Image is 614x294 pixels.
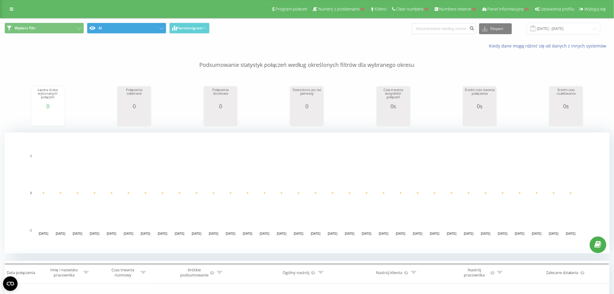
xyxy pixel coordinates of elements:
text: [DATE] [379,232,389,236]
text: [DATE] [311,232,320,236]
text: [DATE] [515,232,525,236]
svg: A chart. [205,109,236,127]
svg: A chart. [292,109,322,127]
div: Data połączenia [7,270,35,275]
div: 0s [551,103,581,109]
text: [DATE] [345,232,355,236]
text: [DATE] [430,232,440,236]
text: [DATE] [464,232,474,236]
span: Panel Informacyjny [487,7,524,11]
text: [DATE] [73,232,82,236]
div: Ogólny nastrój [283,270,309,275]
text: [DATE] [447,232,457,236]
div: 0 [119,103,149,109]
text: [DATE] [481,232,491,236]
span: Klienci [375,7,387,11]
text: [DATE] [260,232,270,236]
text: [DATE] [532,232,542,236]
text: [DATE] [90,232,99,236]
div: Imię i nazwisko pracownika [46,267,82,278]
text: [DATE] [107,232,116,236]
button: Open CMP widget [3,276,18,291]
div: Połączenia docelowe [205,88,236,103]
span: Wyloguj się [584,7,606,11]
span: Program poleceń [275,7,307,11]
div: Czas trwania rozmowy [107,267,139,278]
div: Nastrój pracownika [460,267,489,278]
text: [DATE] [192,232,201,236]
text: [DATE] [175,232,184,236]
div: Zalecane działania [546,270,579,275]
text: [DATE] [209,232,218,236]
span: Numery z problemami [318,7,360,11]
p: Podsumowanie statystyk połączeń według określonych filtrów dla wybranego okresu [5,49,609,69]
text: [DATE] [549,232,559,236]
text: 1 [30,154,32,158]
text: [DATE] [566,232,576,236]
svg: A chart. [33,109,63,127]
div: 0 [33,103,63,109]
span: Numbers reserve [439,7,471,11]
div: Łączna liczba wykonanych połączeń [33,88,63,103]
div: Średni czas oczekiwania [551,88,581,103]
button: Wybierz Filtr [5,23,84,34]
div: 0s [465,103,495,109]
input: Wyszukiwanie według numeru [412,23,476,34]
span: Wybierz Filtr [15,26,36,31]
text: -1 [29,229,32,232]
button: Eksport [479,23,512,34]
text: [DATE] [56,232,65,236]
div: Nastrój klienta [376,270,403,275]
text: 0 [30,191,32,195]
div: 0s [378,103,409,109]
text: [DATE] [362,232,372,236]
button: AI [87,23,166,34]
text: [DATE] [39,232,48,236]
svg: A chart. [378,109,409,127]
span: Clear numbers [396,7,423,11]
svg: A chart. [119,109,149,127]
text: [DATE] [243,232,253,236]
div: 0 [292,103,322,109]
text: [DATE] [141,232,151,236]
text: [DATE] [158,232,168,236]
button: Harmonogram [169,23,210,34]
div: Krótkie podsumowanie [180,267,209,278]
div: Średni czas trwania połączenia [465,88,495,103]
svg: A chart. [5,132,610,253]
text: [DATE] [124,232,134,236]
a: Kiedy dane mogą różnić się od danych z innych systemów [489,43,609,49]
svg: A chart. [551,109,581,127]
div: Czas trwania wszystkich połączeń [378,88,409,103]
text: [DATE] [277,232,287,236]
div: Połączenia odebrane [119,88,149,103]
text: [DATE] [226,232,236,236]
text: [DATE] [294,232,304,236]
span: Harmonogram [177,26,202,30]
text: [DATE] [396,232,406,236]
text: [DATE] [413,232,423,236]
svg: A chart. [465,109,495,127]
div: Dzwoniono po raz pierwszy [292,88,322,103]
text: [DATE] [328,232,337,236]
text: [DATE] [498,232,508,236]
div: 0 [205,103,236,109]
span: Ustawienia profilu [540,7,574,11]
